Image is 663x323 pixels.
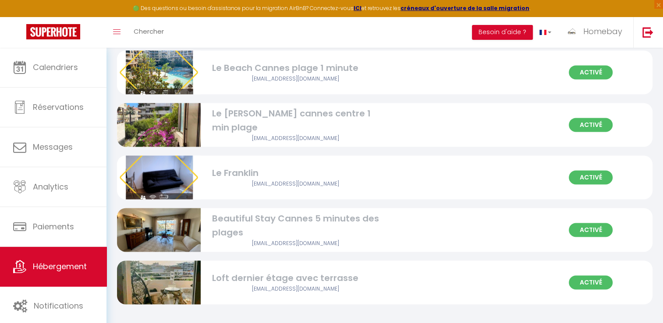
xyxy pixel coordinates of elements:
div: Airbnb [212,285,379,293]
a: Chercher [127,17,170,48]
span: Analytics [33,181,68,192]
a: créneaux d'ouverture de la salle migration [401,4,529,12]
button: Ouvrir le widget de chat LiveChat [7,4,33,30]
div: Airbnb [212,180,379,188]
img: ... [564,25,578,38]
div: Le Franklin [212,166,379,180]
iframe: Chat [626,284,656,316]
div: Airbnb [212,75,379,83]
span: Activé [569,170,613,184]
span: Paiements [33,221,74,232]
button: Besoin d'aide ? [472,25,533,40]
div: Airbnb [212,239,379,248]
img: Super Booking [26,24,80,39]
a: ICI [354,4,362,12]
span: Activé [569,65,613,79]
span: Calendriers [33,62,78,73]
div: Loft dernier étage avec terrasse [212,271,379,285]
span: Activé [569,118,613,132]
a: ... Homebay [558,17,633,48]
span: Activé [569,223,613,237]
span: Notifications [34,300,83,311]
span: Homebay [583,26,622,37]
div: Le [PERSON_NAME] cannes centre 1 min plage [212,107,379,134]
div: Le Beach Cannes plage 1 minute [212,61,379,75]
img: logout [642,27,653,38]
span: Hébergement [33,261,87,272]
span: Messages [33,141,73,152]
span: Chercher [134,27,164,36]
div: Beautiful Stay Cannes 5 minutes des plages [212,212,379,239]
span: Activé [569,275,613,289]
span: Réservations [33,102,84,112]
div: Airbnb [212,134,379,143]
